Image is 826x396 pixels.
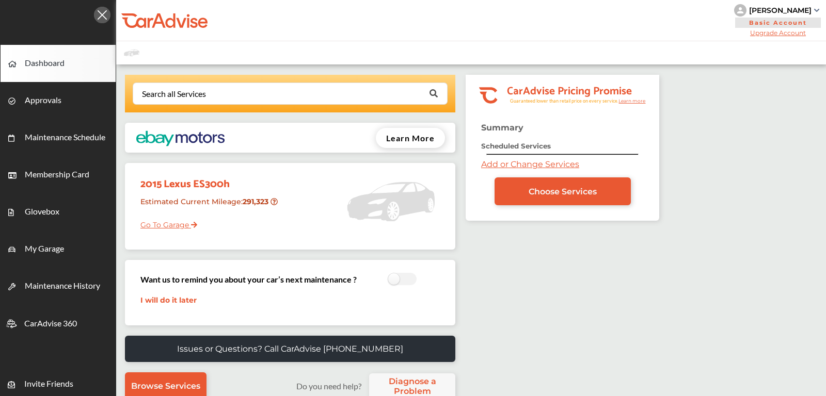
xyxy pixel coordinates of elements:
[25,243,64,257] span: My Garage
[1,82,116,119] a: Approvals
[142,90,206,98] div: Search all Services
[814,9,819,12] img: sCxJUJ+qAmfqhQGDUl18vwLg4ZYJ6CxN7XmbOMBAAAAAElFTkSuQmCC
[133,212,197,232] a: Go To Garage
[177,344,403,354] p: Issues or Questions? Call CarAdvise [PHONE_NUMBER]
[1,156,116,193] a: Membership Card
[618,98,646,104] tspan: Learn more
[1,193,116,230] a: Glovebox
[24,318,77,332] span: CarAdvise 360
[734,4,746,16] img: knH8PDtVvWoAbQRylUukY18CTiRevjo20fAtgn5MLBQj4uumYvk2MzTtcAIzfGAtb1XOLVMAvhLuqoNAbL4reqehy0jehNKdM...
[495,177,631,205] a: Choose Services
[510,98,618,104] tspan: Guaranteed lower than retail price on every service.
[749,6,812,15] div: [PERSON_NAME]
[735,18,821,28] span: Basic Account
[25,132,105,145] span: Maintenance Schedule
[1,230,116,268] a: My Garage
[131,381,200,391] span: Browse Services
[24,378,73,392] span: Invite Friends
[529,187,597,196] span: Choose Services
[25,280,100,294] span: Maintenance History
[1,268,116,305] a: Maintenance History
[25,206,59,220] span: Glovebox
[560,24,578,43] a: Close modal
[140,295,197,305] a: I will do it later
[124,46,139,59] img: placeholder_car.fcab19be.svg
[374,376,450,396] span: Diagnose a Problem
[243,197,271,206] strong: 291,323
[481,159,579,169] a: Add or Change Services
[481,142,551,150] strong: Scheduled Services
[133,193,284,219] div: Estimated Current Mileage :
[507,82,632,100] tspan: CarAdvise Pricing Promise
[291,381,367,391] label: Do you need help?
[1,119,116,156] a: Maintenance Schedule
[245,21,581,24] div: current step
[481,123,523,133] strong: Summary
[125,336,455,362] a: Issues or Questions? Call CarAdvise [PHONE_NUMBER]
[1,45,116,82] a: Dashboard
[347,168,435,235] img: placeholder_car.5a1ece94.svg
[25,58,65,71] span: Dashboard
[393,328,434,346] a: Got it!
[734,29,822,37] span: Upgrade Account
[25,95,61,108] span: Approvals
[25,169,89,183] span: Membership Card
[94,7,110,23] img: Icon.5fd9dcc7.svg
[140,274,357,284] h3: Want us to remind you about your car’s next maintenance ?
[133,168,284,193] div: 2015 Lexus ES300h
[386,133,435,143] span: Learn More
